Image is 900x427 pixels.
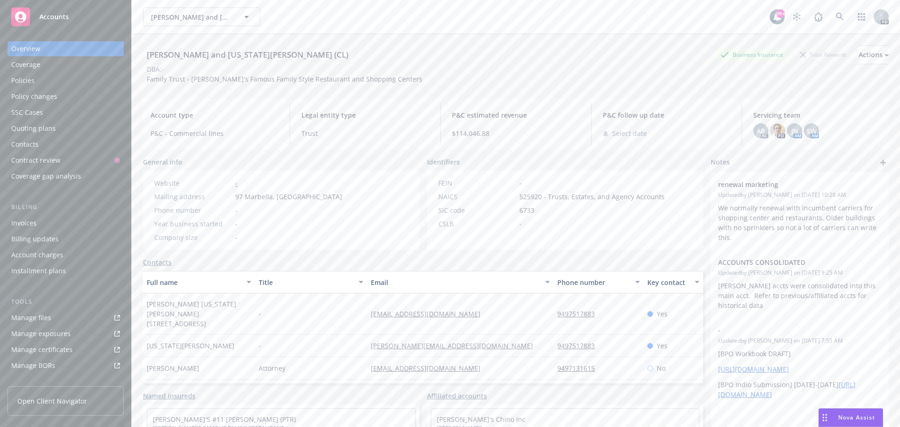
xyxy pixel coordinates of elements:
div: Contract review [11,153,60,168]
p: [BPO Indio Submission] [DATE]-[DATE] [718,380,881,399]
div: Key contact [647,277,689,287]
a: Manage exposures [7,326,124,341]
span: We normally renewal with incumbent carriers for shopping center and restaurants. Older buildings ... [718,203,878,242]
span: Notes [711,157,730,168]
a: Accounts [7,4,124,30]
a: Coverage [7,57,124,72]
div: Contacts [11,137,38,152]
span: Accounts [39,13,69,21]
span: SW [807,126,817,136]
a: Billing updates [7,232,124,247]
div: Business Insurance [716,49,788,60]
span: [PERSON_NAME] [147,363,199,373]
a: Quoting plans [7,121,124,136]
span: ACCOUNTS CONSOLIDATED [718,257,857,267]
a: Switch app [852,7,871,26]
button: Email [367,271,554,293]
a: Report a Bug [809,7,828,26]
span: Open Client Navigator [17,396,87,406]
span: Updated by [PERSON_NAME] on [DATE] 10:28 AM [718,191,881,199]
span: Identifiers [427,157,460,167]
span: - [519,178,522,188]
div: FEIN [438,178,516,188]
span: - [235,205,238,215]
a: Contract review [7,153,124,168]
span: P&C - Commercial lines [150,128,278,138]
span: Yes [657,309,667,319]
span: - [718,325,857,335]
button: Full name [143,271,255,293]
div: Manage certificates [11,342,73,357]
span: P&C follow up date [603,110,731,120]
div: Coverage [11,57,40,72]
button: Key contact [644,271,703,293]
button: Nova Assist [818,408,883,427]
span: AR [757,126,765,136]
div: Email [371,277,540,287]
div: [PERSON_NAME] and [US_STATE][PERSON_NAME] (CL) [143,49,352,61]
span: [PERSON_NAME] accts were consolidated into this main acct. Refer to previous/affiliated accts for... [718,281,877,310]
span: Account type [150,110,278,120]
div: DBA: - [147,64,164,74]
a: Account charges [7,247,124,262]
a: SSC Cases [7,105,124,120]
span: JN [791,126,798,136]
button: [PERSON_NAME] and [US_STATE][PERSON_NAME] (CL) [143,7,260,26]
div: Overview [11,41,40,56]
div: Year business started [154,219,232,229]
a: [EMAIL_ADDRESS][DOMAIN_NAME] [371,364,488,373]
a: Manage BORs [7,358,124,373]
a: Named insureds [143,391,195,401]
a: 9497517883 [557,341,602,350]
span: P&C estimated revenue [452,110,580,120]
a: Coverage gap analysis [7,169,124,184]
a: Policies [7,73,124,88]
div: Policies [11,73,35,88]
div: Drag to move [819,409,831,427]
a: Stop snowing [787,7,806,26]
div: Billing updates [11,232,59,247]
a: [PERSON_NAME]'s Chino Inc [437,415,525,424]
span: renewal marketing [718,180,857,189]
a: [URL][DOMAIN_NAME] [718,365,789,374]
div: Manage files [11,310,51,325]
div: renewal marketingUpdatedby [PERSON_NAME] on [DATE] 10:28 AMWe normally renewal with incumbent car... [711,172,889,250]
a: [PERSON_NAME][EMAIL_ADDRESS][DOMAIN_NAME] [371,341,540,350]
button: Title [255,271,367,293]
div: SSC Cases [11,105,43,120]
div: ACCOUNTS CONSOLIDATEDUpdatedby [PERSON_NAME] on [DATE] 9:25 AM[PERSON_NAME] accts were consolidat... [711,250,889,318]
a: Overview [7,41,124,56]
span: Trust [301,128,429,138]
div: -Updatedby [PERSON_NAME] on [DATE] 7:55 AM[BPO Workbook DRAFT][URL][DOMAIN_NAME][BPO Indio Submis... [711,318,889,407]
div: Title [259,277,353,287]
img: photo [770,123,785,138]
div: Phone number [557,277,629,287]
a: [PERSON_NAME]'S #11 [PERSON_NAME] (PTR) [153,415,296,424]
span: 97 Marbella, [GEOGRAPHIC_DATA] [235,192,342,202]
div: Actions [859,46,889,64]
span: $114,046.88 [452,128,580,138]
span: - [259,309,261,319]
a: Invoices [7,216,124,231]
div: CSLB [438,219,516,229]
span: General info [143,157,182,167]
div: SIC code [438,205,516,215]
div: NAICS [438,192,516,202]
span: Updated by [PERSON_NAME] on [DATE] 9:25 AM [718,269,881,277]
button: Phone number [554,271,643,293]
div: Summary of insurance [11,374,82,389]
span: No [657,363,666,373]
a: Policy changes [7,89,124,104]
span: [US_STATE][PERSON_NAME] [147,341,234,351]
a: - [235,179,238,187]
div: Company size [154,232,232,242]
span: 6733 [519,205,534,215]
div: Account charges [11,247,63,262]
span: - [235,232,238,242]
span: [PERSON_NAME] [US_STATE][PERSON_NAME] [STREET_ADDRESS] [147,299,251,329]
a: Summary of insurance [7,374,124,389]
p: [BPO Workbook DRAFT] [718,349,881,359]
span: Select date [612,128,647,138]
div: Phone number [154,205,232,215]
